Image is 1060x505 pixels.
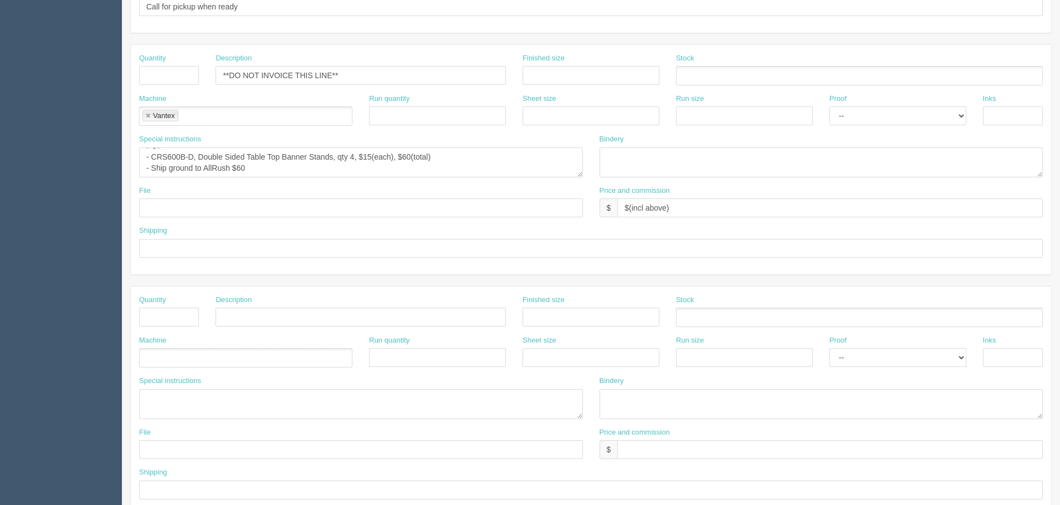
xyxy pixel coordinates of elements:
label: Bindery [600,134,624,145]
label: Shipping [139,226,167,236]
label: Inks [983,335,996,346]
label: Description [216,53,252,64]
label: Sheet size [523,335,556,346]
div: $ [600,440,618,459]
label: Finished size [523,295,565,305]
div: $ [600,198,618,217]
label: Run size [676,94,704,104]
label: Run quantity [369,335,409,346]
label: Stock [676,295,694,305]
label: Quantity [139,295,166,305]
label: File [139,427,151,438]
label: Shipping [139,467,167,478]
label: Quantity [139,53,166,64]
label: Price and commission [600,186,670,196]
label: File [139,186,151,196]
label: Proof [829,335,847,346]
label: Price and commission [600,427,670,438]
textarea: PO: - CRS600B-D, Double Sided Table Top Banner Stands, qty 4, $15(each), $60(total) - Ship ground... [139,147,583,177]
label: Machine [139,94,166,104]
label: Run size [676,335,704,346]
label: Proof [829,94,847,104]
label: Bindery [600,376,624,386]
label: Finished size [523,53,565,64]
label: Run quantity [369,94,409,104]
label: Special instructions [139,376,201,386]
label: Sheet size [523,94,556,104]
label: Inks [983,94,996,104]
label: Special instructions [139,134,201,145]
label: Description [216,295,252,305]
label: Stock [676,53,694,64]
div: Vantex [153,112,175,119]
label: Machine [139,335,166,346]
